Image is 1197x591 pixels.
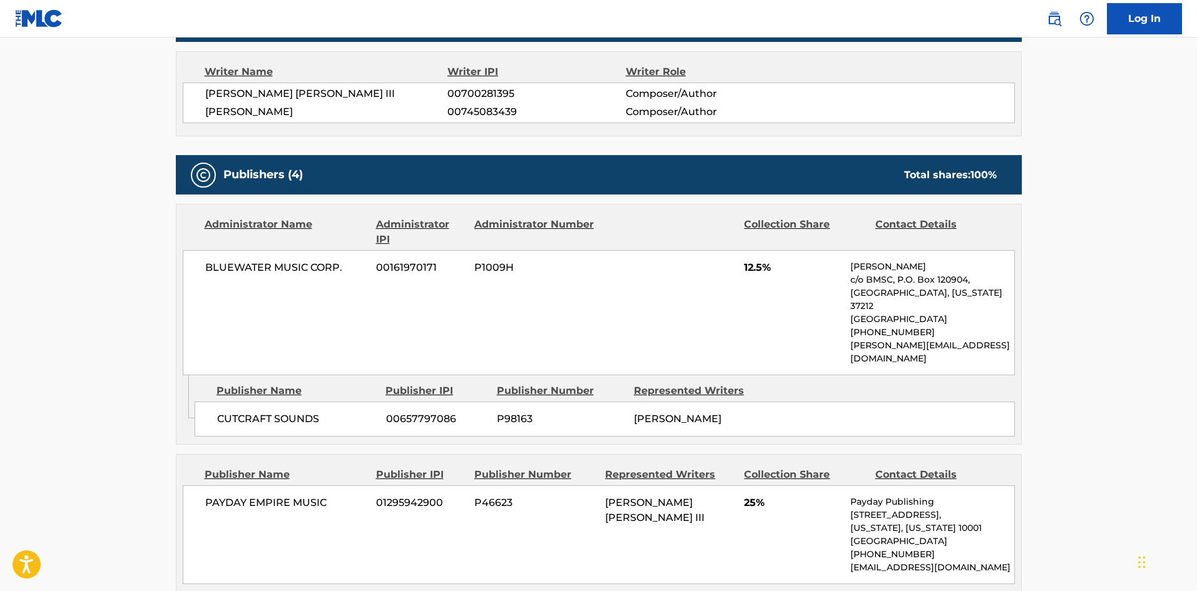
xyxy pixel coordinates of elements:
[850,522,1014,535] p: [US_STATE], [US_STATE] 10001
[1079,11,1094,26] img: help
[196,168,211,183] img: Publishers
[205,64,448,79] div: Writer Name
[1074,6,1099,31] div: Help
[474,467,596,482] div: Publisher Number
[1138,543,1146,581] div: Drag
[605,497,705,523] span: [PERSON_NAME] [PERSON_NAME] III
[605,467,735,482] div: Represented Writers
[205,467,367,482] div: Publisher Name
[497,383,624,398] div: Publisher Number
[205,104,448,119] span: [PERSON_NAME]
[376,217,465,247] div: Administrator IPI
[850,548,1014,561] p: [PHONE_NUMBER]
[447,64,626,79] div: Writer IPI
[205,86,448,101] span: [PERSON_NAME] [PERSON_NAME] III
[626,104,788,119] span: Composer/Author
[376,495,465,510] span: 01295942900
[850,508,1014,522] p: [STREET_ADDRESS],
[875,217,997,247] div: Contact Details
[447,104,625,119] span: 00745083439
[634,413,721,425] span: [PERSON_NAME]
[447,86,625,101] span: 00700281395
[376,260,465,275] span: 00161970171
[634,383,761,398] div: Represented Writers
[744,217,865,247] div: Collection Share
[1134,531,1197,591] iframe: Chat Widget
[223,168,303,182] h5: Publishers (4)
[850,495,1014,508] p: Payday Publishing
[497,412,624,427] span: P98163
[626,64,788,79] div: Writer Role
[474,495,596,510] span: P46623
[216,383,376,398] div: Publisher Name
[1047,11,1062,26] img: search
[904,168,997,183] div: Total shares:
[850,313,1014,326] p: [GEOGRAPHIC_DATA]
[626,86,788,101] span: Composer/Author
[875,467,997,482] div: Contact Details
[850,286,1014,313] p: [GEOGRAPHIC_DATA], [US_STATE] 37212
[850,260,1014,273] p: [PERSON_NAME]
[474,217,596,247] div: Administrator Number
[744,260,841,275] span: 12.5%
[1107,3,1182,34] a: Log In
[474,260,596,275] span: P1009H
[850,273,1014,286] p: c/o BMSC, P.O. Box 120904,
[386,412,487,427] span: 00657797086
[850,339,1014,365] p: [PERSON_NAME][EMAIL_ADDRESS][DOMAIN_NAME]
[205,260,367,275] span: BLUEWATER MUSIC CORP.
[850,561,1014,574] p: [EMAIL_ADDRESS][DOMAIN_NAME]
[385,383,487,398] div: Publisher IPI
[744,467,865,482] div: Collection Share
[205,495,367,510] span: PAYDAY EMPIRE MUSIC
[205,217,367,247] div: Administrator Name
[850,326,1014,339] p: [PHONE_NUMBER]
[970,169,997,181] span: 100 %
[217,412,377,427] span: CUTCRAFT SOUNDS
[744,495,841,510] span: 25%
[850,535,1014,548] p: [GEOGRAPHIC_DATA]
[15,9,63,28] img: MLC Logo
[1042,6,1067,31] a: Public Search
[376,467,465,482] div: Publisher IPI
